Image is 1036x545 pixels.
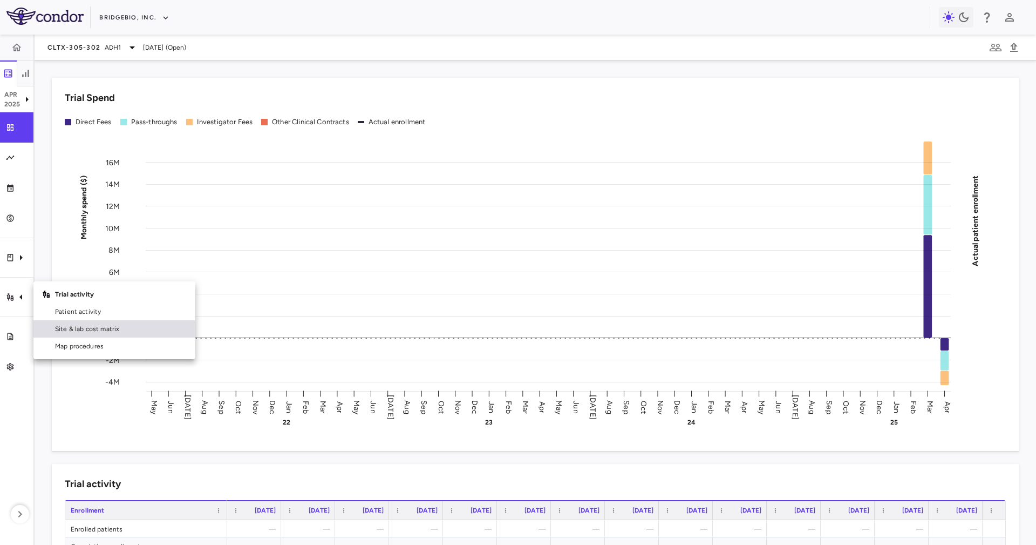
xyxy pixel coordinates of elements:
[33,320,195,338] a: Site & lab cost matrix
[33,303,195,320] a: Patient activity
[55,290,187,299] p: Trial activity
[55,324,187,334] span: Site & lab cost matrix
[33,286,195,303] div: Trial activity
[55,341,187,351] span: Map procedures
[55,307,187,317] span: Patient activity
[33,338,195,355] a: Map procedures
